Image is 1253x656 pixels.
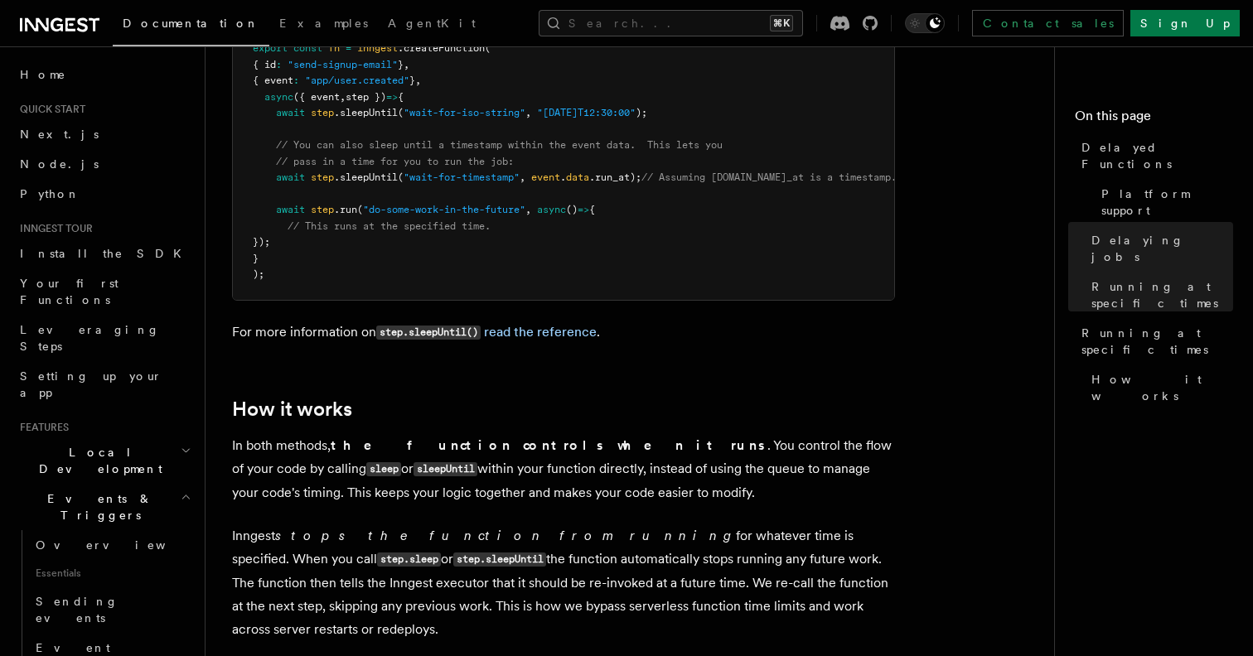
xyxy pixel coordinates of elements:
[520,171,525,183] span: ,
[398,91,404,103] span: {
[398,107,404,118] span: (
[404,171,520,183] span: "wait-for-timestamp"
[276,107,305,118] span: await
[388,17,476,30] span: AgentKit
[1081,325,1233,358] span: Running at specific times
[253,59,276,70] span: { id
[20,277,119,306] span: Your first Functions
[232,321,895,345] p: For more information on .
[20,128,99,141] span: Next.js
[13,444,181,477] span: Local Development
[641,171,897,183] span: // Assuming [DOMAIN_NAME]_at is a timestamp.
[113,5,269,46] a: Documentation
[404,107,525,118] span: "wait-for-iso-string"
[357,42,398,54] span: inngest
[363,204,525,215] span: "do-some-work-in-the-future"
[357,204,363,215] span: (
[20,323,160,353] span: Leveraging Steps
[539,10,803,36] button: Search...⌘K
[636,107,647,118] span: );
[232,524,895,641] p: Inngest for whatever time is specified. When you call or the function automatically stops running...
[1075,318,1233,364] a: Running at specific times
[13,484,195,530] button: Events & Triggers
[453,552,546,567] code: step.sleepUntil
[566,204,578,215] span: ()
[305,75,409,86] span: "app/user.created"
[566,171,589,183] span: data
[253,236,270,248] span: });
[1095,179,1233,225] a: Platform support
[20,247,191,260] span: Install the SDK
[13,60,195,89] a: Home
[293,91,340,103] span: ({ event
[253,253,259,264] span: }
[13,103,85,116] span: Quick start
[288,220,491,232] span: // This runs at the specified time.
[404,59,409,70] span: ,
[589,171,641,183] span: .run_at);
[334,204,357,215] span: .run
[13,315,195,361] a: Leveraging Steps
[276,204,305,215] span: await
[293,75,299,86] span: :
[1075,106,1233,133] h4: On this page
[1085,364,1233,411] a: How it works
[1091,278,1233,311] span: Running at specific times
[20,66,66,83] span: Home
[276,139,723,151] span: // You can also sleep until a timestamp within the event data. This lets you
[311,107,334,118] span: step
[578,204,589,215] span: =>
[525,204,531,215] span: ,
[377,552,441,567] code: step.sleep
[269,5,378,45] a: Examples
[378,5,486,45] a: AgentKit
[253,268,264,280] span: );
[13,179,195,209] a: Python
[20,187,80,200] span: Python
[376,326,481,340] code: step.sleepUntil()
[311,171,334,183] span: step
[232,434,895,504] p: In both methods, . You control the flow of your code by calling or within your function directly,...
[346,91,386,103] span: step })
[1101,186,1233,219] span: Platform support
[276,156,514,167] span: // pass in a time for you to run the job:
[232,398,352,421] a: How it works
[1081,139,1233,172] span: Delayed Functions
[29,560,195,586] span: Essentials
[905,13,945,33] button: Toggle dark mode
[29,530,195,560] a: Overview
[537,107,636,118] span: "[DATE]T12:30:00"
[288,59,398,70] span: "send-signup-email"
[36,538,206,552] span: Overview
[276,171,305,183] span: await
[13,437,195,484] button: Local Development
[1091,232,1233,265] span: Delaying jobs
[537,204,566,215] span: async
[398,42,485,54] span: .createFunction
[398,171,404,183] span: (
[311,204,334,215] span: step
[1130,10,1240,36] a: Sign Up
[13,361,195,408] a: Setting up your app
[328,42,340,54] span: fn
[560,171,566,183] span: .
[293,42,322,54] span: const
[13,119,195,149] a: Next.js
[13,490,181,523] span: Events & Triggers
[253,75,293,86] span: { event
[346,42,351,54] span: =
[398,59,404,70] span: }
[1085,225,1233,272] a: Delaying jobs
[123,17,259,30] span: Documentation
[13,421,69,434] span: Features
[770,15,793,31] kbd: ⌘K
[386,91,398,103] span: =>
[20,369,162,399] span: Setting up your app
[13,268,195,315] a: Your first Functions
[29,586,195,633] a: Sending events
[972,10,1124,36] a: Contact sales
[589,204,595,215] span: {
[485,42,491,54] span: (
[340,91,346,103] span: ,
[13,149,195,179] a: Node.js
